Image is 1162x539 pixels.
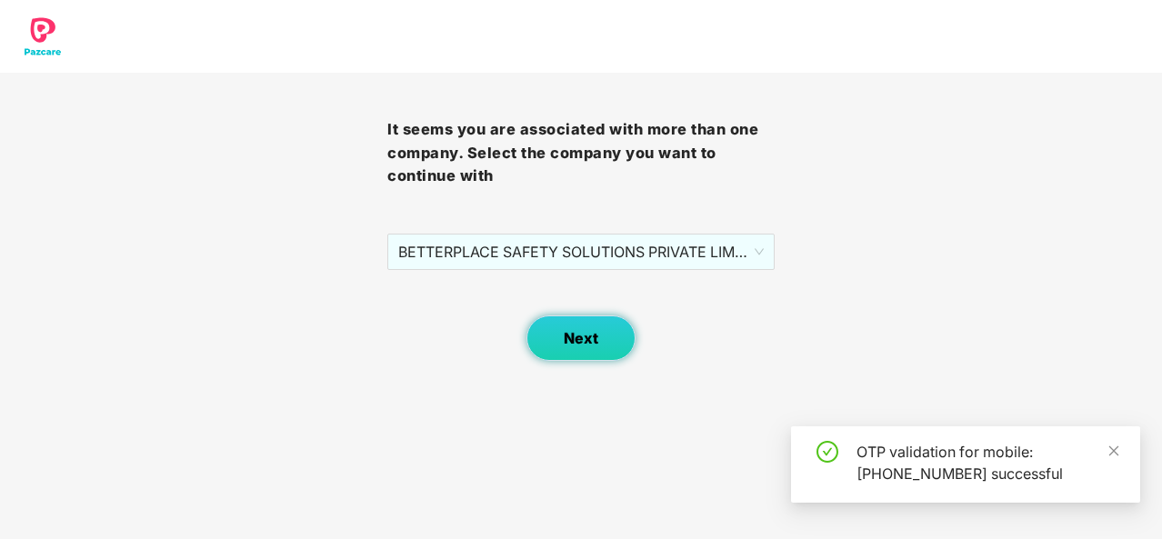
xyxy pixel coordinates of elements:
[387,118,775,188] h3: It seems you are associated with more than one company. Select the company you want to continue with
[564,330,598,347] span: Next
[1107,444,1120,457] span: close
[526,315,636,361] button: Next
[398,235,764,269] span: BETTERPLACE SAFETY SOLUTIONS PRIVATE LIMITED - BPSS1140 - EMPLOYEE
[816,441,838,463] span: check-circle
[856,441,1118,484] div: OTP validation for mobile: [PHONE_NUMBER] successful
